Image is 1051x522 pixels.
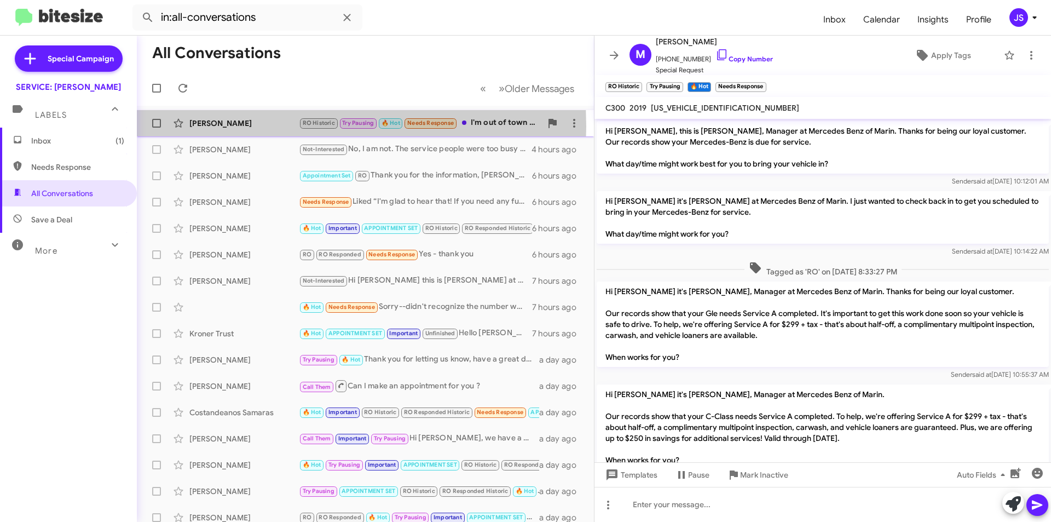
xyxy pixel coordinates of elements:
[715,82,766,92] small: Needs Response
[434,514,462,521] span: Important
[189,144,299,155] div: [PERSON_NAME]
[189,170,299,181] div: [PERSON_NAME]
[740,465,788,485] span: Mark Inactive
[957,465,1009,485] span: Auto Fields
[854,4,909,36] a: Calendar
[303,198,349,205] span: Needs Response
[299,196,532,208] div: Liked “I'm glad to hear that! If you need any further service or maintenance for your vehicle, fe...
[492,77,581,100] button: Next
[952,247,1049,255] span: Sender [DATE] 10:14:22 AM
[909,4,957,36] a: Insights
[31,214,72,225] span: Save a Deal
[328,330,382,337] span: APPOINTMENT SET
[425,225,458,232] span: RO Historic
[15,45,123,72] a: Special Campaign
[395,514,426,521] span: Try Pausing
[132,4,362,31] input: Search
[972,370,991,378] span: said at
[597,385,1049,470] p: Hi [PERSON_NAME] it's [PERSON_NAME], Manager at Mercedes Benz of Marin. Our records show that you...
[189,407,299,418] div: Costandeanos Samaras
[48,53,114,64] span: Special Campaign
[299,274,532,287] div: Hi [PERSON_NAME] this is [PERSON_NAME] at Mercedes Benz of Marin. Just wanted to follow up to hel...
[715,55,773,63] a: Copy Number
[473,77,493,100] button: Previous
[389,330,418,337] span: Important
[189,249,299,260] div: [PERSON_NAME]
[189,276,299,286] div: [PERSON_NAME]
[605,82,642,92] small: RO Historic
[656,48,773,65] span: [PHONE_NUMBER]
[505,83,574,95] span: Older Messages
[539,433,585,444] div: a day ago
[299,353,539,366] div: Thank you for letting us know, have a great day !
[303,409,321,416] span: 🔥 Hot
[328,461,360,468] span: Try Pausing
[189,197,299,208] div: [PERSON_NAME]
[539,486,585,497] div: a day ago
[532,249,585,260] div: 6 hours ago
[539,407,585,418] div: a day ago
[539,381,585,392] div: a day ago
[303,225,321,232] span: 🔥 Hot
[299,248,532,261] div: Yes - thank you
[407,119,454,127] span: Needs Response
[116,135,124,146] span: (1)
[35,246,57,256] span: More
[328,225,357,232] span: Important
[474,77,581,100] nav: Page navigation example
[532,276,585,286] div: 7 hours ago
[404,409,470,416] span: RO Responded Historic
[303,356,334,363] span: Try Pausing
[465,225,530,232] span: RO Responded Historic
[499,82,505,95] span: »
[31,135,124,146] span: Inbox
[303,277,345,284] span: Not-Interested
[31,162,124,173] span: Needs Response
[299,432,539,445] div: Hi [PERSON_NAME], we have a driver outside waiting for you. Thank you.
[656,35,773,48] span: [PERSON_NAME]
[303,303,321,311] span: 🔥 Hot
[189,354,299,365] div: [PERSON_NAME]
[35,110,67,120] span: Labels
[189,460,299,471] div: [PERSON_NAME]
[477,409,523,416] span: Needs Response
[1009,8,1028,27] div: JS
[299,406,539,418] div: Wonderful
[973,247,992,255] span: said at
[532,197,585,208] div: 6 hours ago
[299,379,539,393] div: Can I make an appointment for you ?
[189,433,299,444] div: [PERSON_NAME]
[480,82,486,95] span: «
[303,119,335,127] span: RO Historic
[504,461,570,468] span: RO Responded Historic
[303,330,321,337] span: 🔥 Hot
[16,82,121,93] div: SERVICE: [PERSON_NAME]
[603,465,657,485] span: Templates
[539,460,585,471] div: a day ago
[957,4,1000,36] a: Profile
[636,46,645,64] span: M
[688,82,711,92] small: 🔥 Hot
[319,514,361,521] span: RO Responded
[630,103,646,113] span: 2019
[425,330,455,337] span: Unfinished
[342,356,360,363] span: 🔥 Hot
[469,514,523,521] span: APPOINTMENT SET
[403,487,435,495] span: RO Historic
[532,302,585,313] div: 7 hours ago
[656,65,773,76] span: Special Request
[152,44,281,62] h1: All Conversations
[303,461,321,468] span: 🔥 Hot
[931,45,971,65] span: Apply Tags
[364,409,396,416] span: RO Historic
[532,170,585,181] div: 6 hours ago
[605,103,625,113] span: C300
[328,303,375,311] span: Needs Response
[594,465,666,485] button: Templates
[364,225,418,232] span: APPOINTMENT SET
[303,487,334,495] span: Try Pausing
[303,514,311,521] span: RO
[368,514,387,521] span: 🔥 Hot
[532,328,585,339] div: 7 hours ago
